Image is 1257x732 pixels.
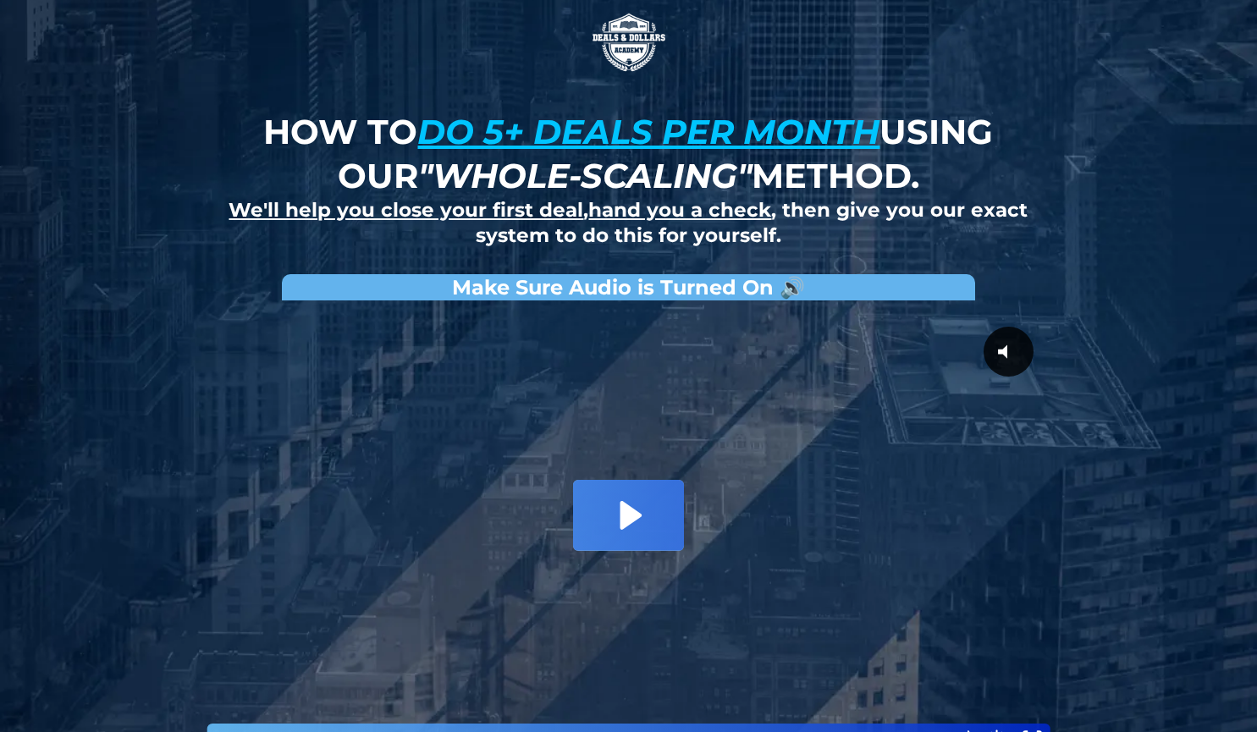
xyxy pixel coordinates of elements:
[452,275,805,300] strong: Make Sure Audio is Turned On 🔊
[417,111,879,152] u: do 5+ deals per month
[588,198,771,222] u: hand you a check
[229,198,1028,247] strong: , , then give you our exact system to do this for yourself.
[229,198,583,222] u: We'll help you close your first deal
[263,111,993,196] strong: How to using our method.
[418,155,752,196] em: "whole-scaling"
